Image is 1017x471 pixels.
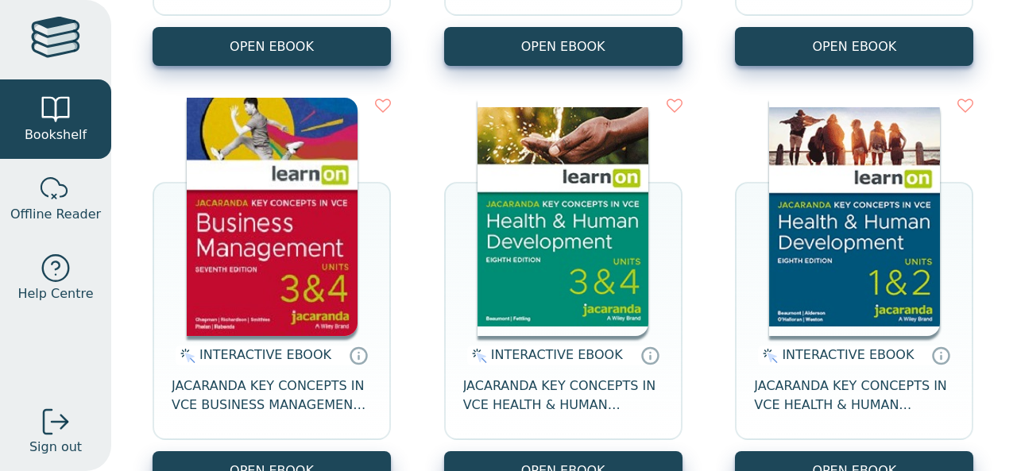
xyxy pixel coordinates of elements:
span: Help Centre [17,284,93,303]
a: Interactive eBooks are accessed online via the publisher’s portal. They contain interactive resou... [349,346,368,365]
button: OPEN EBOOK [444,27,683,66]
span: JACARANDA KEY CONCEPTS IN VCE BUSINESS MANAGEMENT UNITS 3&4 7E LEARNON [172,376,372,415]
span: Sign out [29,438,82,457]
span: INTERACTIVE EBOOK [199,347,331,362]
span: Bookshelf [25,125,87,145]
img: interactive.svg [176,346,195,365]
span: JACARANDA KEY CONCEPTS IN VCE HEALTH & HUMAN DEVELOPMENT UNITS 3&4 LEARNON EBOOK 8E [463,376,663,415]
a: Interactive eBooks are accessed online via the publisher’s portal. They contain interactive resou... [640,346,659,365]
img: cfdd67b8-715a-4f04-bef2-4b9ce8a41cb7.jpg [187,98,358,336]
span: JACARANDA KEY CONCEPTS IN VCE HEALTH & HUMAN DEVELOPMENT UNITS 1&2 LEARNON EBOOK 8E [754,376,954,415]
a: Interactive eBooks are accessed online via the publisher’s portal. They contain interactive resou... [931,346,950,365]
span: INTERACTIVE EBOOK [491,347,623,362]
img: db0c0c84-88f5-4982-b677-c50e1668d4a0.jpg [769,98,940,336]
button: OPEN EBOOK [153,27,391,66]
img: interactive.svg [467,346,487,365]
img: interactive.svg [758,346,778,365]
button: OPEN EBOOK [735,27,973,66]
img: e003a821-2442-436b-92bb-da2395357dfc.jpg [478,98,648,336]
span: Offline Reader [10,205,101,224]
span: INTERACTIVE EBOOK [782,347,914,362]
